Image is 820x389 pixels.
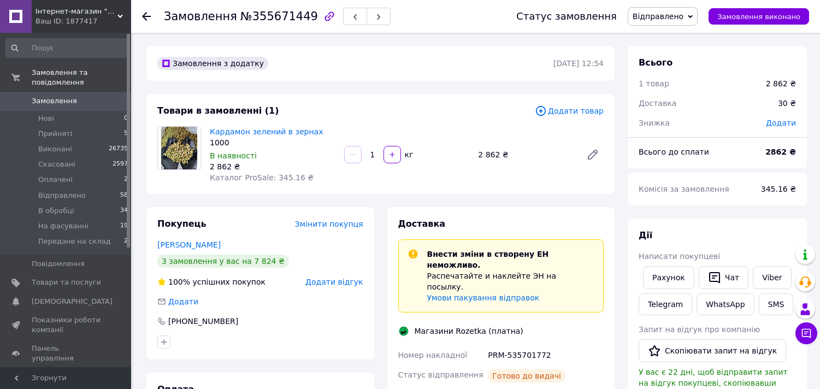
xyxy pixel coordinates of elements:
a: Viber [753,266,791,289]
a: [PERSON_NAME] [157,240,221,249]
span: 58 [120,191,128,201]
div: Замовлення з додатку [157,57,268,70]
button: Чат [699,266,748,289]
div: 1000 [210,137,335,148]
span: Відправлено [38,191,86,201]
div: PRM-535701772 [486,345,606,365]
span: Доставка [639,99,676,108]
span: 100% [168,278,190,286]
div: [PHONE_NUMBER] [167,316,239,327]
a: Telegram [639,293,692,315]
span: На фасуванні [38,221,89,231]
div: кг [402,149,415,160]
span: В наявності [210,151,257,160]
span: Написати покупцеві [639,252,720,261]
span: 26735 [109,144,128,154]
span: Додати [168,297,198,306]
div: 2 862 ₴ [474,147,577,162]
span: Внести зміни в створену ЕН неможливо. [427,250,549,269]
span: Виконані [38,144,72,154]
span: Панель управління [32,344,101,363]
span: Додати товар [535,105,604,117]
div: 2 862 ₴ [766,78,796,89]
span: 345.16 ₴ [761,185,796,193]
span: [DEMOGRAPHIC_DATA] [32,297,113,307]
div: успішних покупок [157,276,266,287]
span: Товари та послуги [32,278,101,287]
span: 1 товар [639,79,669,88]
span: Доставка [398,219,446,229]
span: Номер накладної [398,351,468,359]
div: Ваш ID: 1877417 [36,16,131,26]
p: Распечатайте и наклейте ЭН на посылку. [427,270,595,292]
span: 2597 [113,160,128,169]
b: 2862 ₴ [765,148,796,156]
span: 2 [124,175,128,185]
a: WhatsApp [697,293,754,315]
span: Відправлено [633,12,683,21]
span: Показники роботи компанії [32,315,101,335]
div: 30 ₴ [771,91,803,115]
img: Кардамон зелений в зернах [161,127,197,169]
span: Всього [639,57,672,68]
span: Запит на відгук про компанію [639,325,760,334]
span: 5 [124,129,128,139]
span: Покупець [157,219,207,229]
span: Додати [766,119,796,127]
span: Комісія за замовлення [639,185,729,193]
span: Повідомлення [32,259,85,269]
div: 2 862 ₴ [210,161,335,172]
div: Повернутися назад [142,11,151,22]
span: 34 [120,206,128,216]
span: Товари в замовленні (1) [157,105,279,116]
div: Готово до видачі [488,369,565,382]
span: Каталог ProSale: 345.16 ₴ [210,173,314,182]
input: Пошук [5,38,129,58]
a: Кардамон зелений в зернах [210,127,323,136]
span: Замовлення [164,10,237,23]
span: Додати відгук [305,278,363,286]
span: Нові [38,114,54,123]
span: Інтернет-магазин "Пряний світ" [36,7,117,16]
span: В обробці [38,206,74,216]
button: SMS [759,293,794,315]
a: Умови пакування відправок [427,293,540,302]
span: Передане на склад [38,237,110,246]
span: Оплачені [38,175,73,185]
button: Замовлення виконано [709,8,809,25]
span: №355671449 [240,10,318,23]
span: Дії [639,230,652,240]
span: Всього до сплати [639,148,709,156]
span: 19 [120,221,128,231]
span: Змінити покупця [295,220,363,228]
div: 3 замовлення у вас на 7 824 ₴ [157,255,289,268]
time: [DATE] 12:54 [553,59,604,68]
button: Скопіювати запит на відгук [639,339,786,362]
span: Прийняті [38,129,72,139]
span: 2 [124,237,128,246]
span: Знижка [639,119,670,127]
span: Скасовані [38,160,75,169]
span: Замовлення та повідомлення [32,68,131,87]
button: Чат з покупцем [795,322,817,344]
span: Статус відправлення [398,370,483,379]
div: Магазини Rozetka (платна) [412,326,526,337]
span: 0 [124,114,128,123]
div: Статус замовлення [516,11,617,22]
span: Замовлення [32,96,77,106]
a: Редагувати [582,144,604,166]
span: Замовлення виконано [717,13,800,21]
button: Рахунок [643,266,694,289]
